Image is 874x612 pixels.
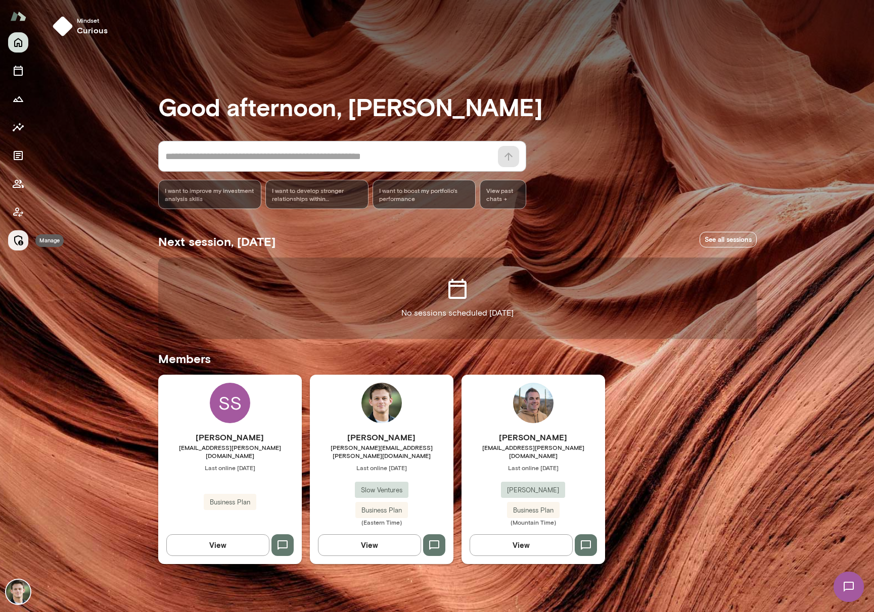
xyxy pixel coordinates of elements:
button: View [166,534,269,555]
a: See all sessions [700,232,757,247]
h6: [PERSON_NAME] [310,431,453,443]
span: I want to develop stronger relationships within [PERSON_NAME] [272,186,362,202]
span: Business Plan [204,497,256,507]
div: SS [210,383,250,423]
span: Mindset [77,16,108,24]
span: I want to boost my portfolio's performance [379,186,469,202]
span: [EMAIL_ADDRESS][PERSON_NAME][DOMAIN_NAME] [158,443,302,460]
button: Manage [8,230,28,250]
span: Business Plan [507,505,560,516]
img: Mento [10,7,26,26]
span: Last online [DATE] [158,464,302,472]
h5: Members [158,350,757,367]
span: I want to improve my investment analysis skills [165,186,255,202]
h3: Good afternoon, [PERSON_NAME] [158,92,757,121]
div: I want to improve my investment analysis skills [158,180,261,209]
button: View [318,534,421,555]
h6: curious [77,24,108,36]
span: [PERSON_NAME][EMAIL_ADDRESS][PERSON_NAME][DOMAIN_NAME] [310,443,453,460]
h5: Next session, [DATE] [158,233,275,249]
span: (Mountain Time) [462,518,605,526]
span: [EMAIL_ADDRESS][PERSON_NAME][DOMAIN_NAME] [462,443,605,460]
span: [PERSON_NAME] [501,485,565,495]
button: Client app [8,202,28,222]
span: View past chats -> [480,180,526,209]
span: Last online [DATE] [310,464,453,472]
p: No sessions scheduled [DATE] [401,307,514,319]
span: Last online [DATE] [462,464,605,472]
button: Growth Plan [8,89,28,109]
h6: [PERSON_NAME] [158,431,302,443]
button: Mindsetcurious [49,12,116,40]
img: Adam Griffin [513,383,554,423]
button: Insights [8,117,28,137]
button: Documents [8,145,28,166]
img: Alex Marcus [6,580,30,604]
div: I want to boost my portfolio's performance [373,180,476,209]
span: (Eastern Time) [310,518,453,526]
img: Alex Marcus [361,383,402,423]
button: View [470,534,573,555]
div: Manage [35,234,64,247]
button: Home [8,32,28,53]
h6: [PERSON_NAME] [462,431,605,443]
div: I want to develop stronger relationships within [PERSON_NAME] [265,180,369,209]
img: mindset [53,16,73,36]
span: Slow Ventures [355,485,408,495]
button: Sessions [8,61,28,81]
span: Business Plan [355,505,408,516]
button: Members [8,174,28,194]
